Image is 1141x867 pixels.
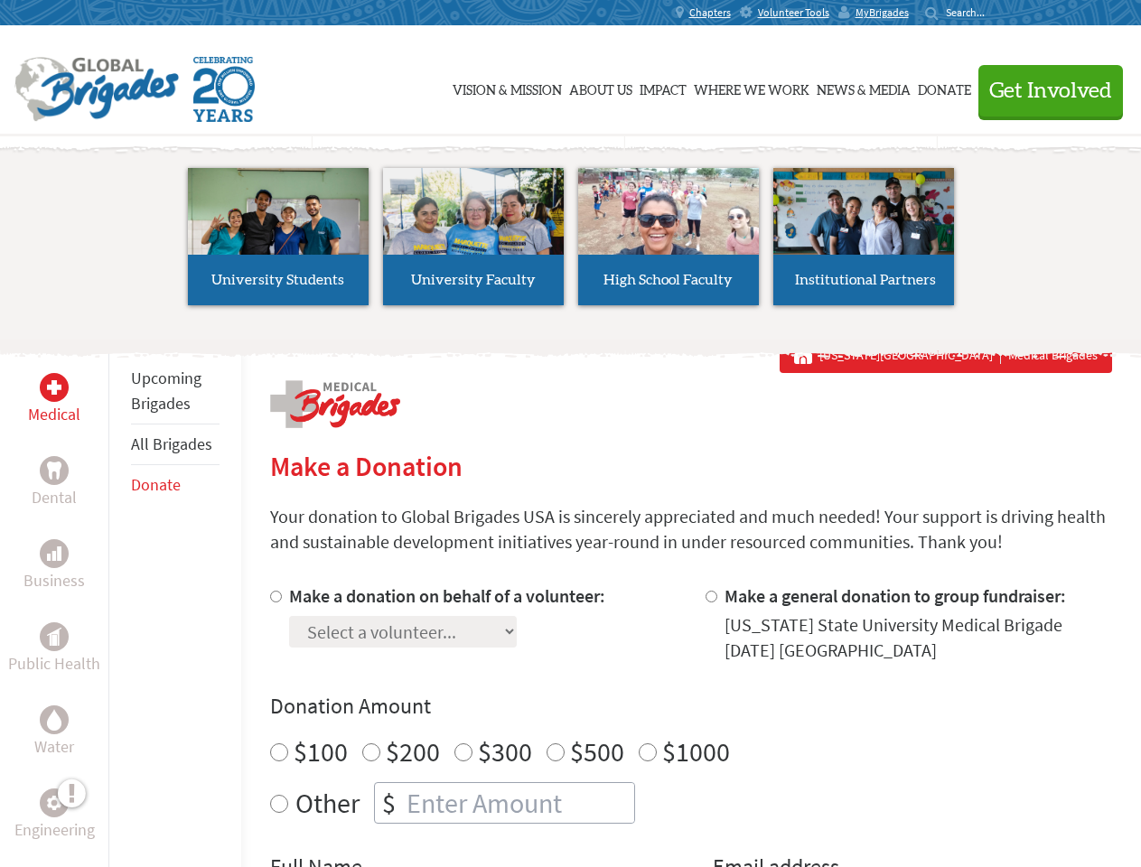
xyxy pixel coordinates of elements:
[14,788,95,843] a: EngineeringEngineering
[578,168,759,256] img: menu_brigades_submenu_3.jpg
[32,485,77,510] p: Dental
[478,734,532,769] label: $300
[578,168,759,305] a: High School Faculty
[773,168,954,288] img: menu_brigades_submenu_4.jpg
[131,359,220,424] li: Upcoming Brigades
[946,5,997,19] input: Search...
[383,168,564,305] a: University Faculty
[689,5,731,20] span: Chapters
[270,380,400,428] img: logo-medical.png
[758,5,829,20] span: Volunteer Tools
[131,424,220,465] li: All Brigades
[569,42,632,133] a: About Us
[570,734,624,769] label: $500
[662,734,730,769] label: $1000
[640,42,687,133] a: Impact
[295,782,360,824] label: Other
[694,42,809,133] a: Where We Work
[40,788,69,817] div: Engineering
[47,796,61,810] img: Engineering
[131,368,201,414] a: Upcoming Brigades
[32,456,77,510] a: DentalDental
[289,584,605,607] label: Make a donation on behalf of a volunteer:
[131,433,212,454] a: All Brigades
[8,651,100,676] p: Public Health
[294,734,348,769] label: $100
[856,5,909,20] span: MyBrigades
[14,817,95,843] p: Engineering
[725,612,1112,663] div: [US_STATE] State University Medical Brigade [DATE] [GEOGRAPHIC_DATA]
[403,783,634,823] input: Enter Amount
[47,461,61,479] img: Dental
[14,57,179,122] img: Global Brigades Logo
[211,273,344,287] span: University Students
[28,402,80,427] p: Medical
[193,57,255,122] img: Global Brigades Celebrating 20 Years
[773,168,954,305] a: Institutional Partners
[795,273,936,287] span: Institutional Partners
[188,168,369,305] a: University Students
[383,168,564,289] img: menu_brigades_submenu_2.jpg
[131,474,181,495] a: Donate
[978,65,1123,117] button: Get Involved
[188,168,369,288] img: menu_brigades_submenu_1.jpg
[47,380,61,395] img: Medical
[28,373,80,427] a: MedicalMedical
[23,539,85,593] a: BusinessBusiness
[8,622,100,676] a: Public HealthPublic Health
[34,705,74,760] a: WaterWater
[47,709,61,730] img: Water
[918,42,971,133] a: Donate
[40,539,69,568] div: Business
[817,42,911,133] a: News & Media
[989,80,1112,102] span: Get Involved
[725,584,1066,607] label: Make a general donation to group fundraiser:
[453,42,562,133] a: Vision & Mission
[23,568,85,593] p: Business
[131,465,220,505] li: Donate
[375,783,403,823] div: $
[386,734,440,769] label: $200
[270,692,1112,721] h4: Donation Amount
[47,628,61,646] img: Public Health
[40,705,69,734] div: Water
[40,622,69,651] div: Public Health
[603,273,733,287] span: High School Faculty
[40,373,69,402] div: Medical
[270,450,1112,482] h2: Make a Donation
[47,546,61,561] img: Business
[40,456,69,485] div: Dental
[270,504,1112,555] p: Your donation to Global Brigades USA is sincerely appreciated and much needed! Your support is dr...
[411,273,536,287] span: University Faculty
[34,734,74,760] p: Water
